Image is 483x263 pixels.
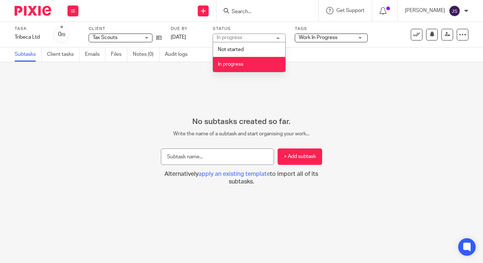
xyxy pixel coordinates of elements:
span: [DATE] [171,35,186,40]
img: Pixie [15,6,51,16]
div: In progress [217,35,242,40]
p: [PERSON_NAME] [405,7,445,14]
a: Emails [85,47,105,62]
a: Client tasks [47,47,80,62]
label: Tags [295,26,368,32]
span: In progress [218,62,243,67]
input: Subtask name... [161,148,274,165]
p: Write the name of a subtask and start organising your work... [161,130,322,138]
a: Notes (0) [133,47,159,62]
button: + Add subtask [278,148,322,165]
label: Task [15,26,44,32]
h2: No subtasks created so far. [161,117,322,127]
span: apply an existing template [198,171,270,177]
img: svg%3E [449,5,460,17]
div: 0 [58,30,65,39]
div: Tribeca Ltd [15,34,44,41]
span: Not started [218,47,244,52]
button: Alternativelyapply an existing templateto import all of its subtasks. [161,170,322,186]
input: Search [231,9,297,15]
span: Get Support [336,8,364,13]
label: Due by [171,26,204,32]
span: Work In Progress [299,35,337,40]
small: /0 [61,33,65,37]
label: Status [213,26,286,32]
a: Subtasks [15,47,42,62]
a: Files [111,47,127,62]
a: Audit logs [165,47,193,62]
span: Tax Scouts [93,35,117,40]
label: Client [89,26,162,32]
